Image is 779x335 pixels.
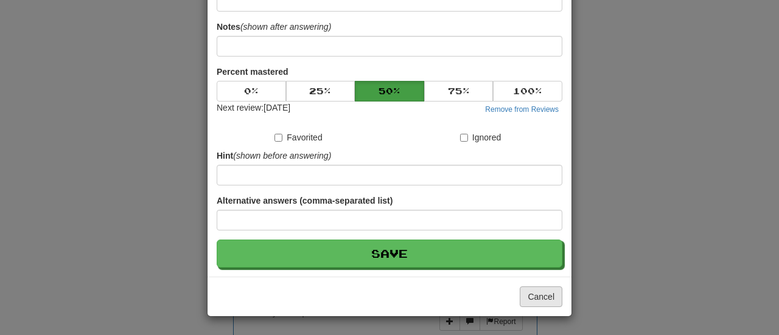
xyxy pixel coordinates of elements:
label: Favorited [274,131,322,143]
button: 0% [217,81,286,102]
button: 25% [286,81,355,102]
label: Alternative answers (comma-separated list) [217,195,393,207]
label: Ignored [460,131,501,143]
label: Hint [217,150,331,162]
button: 75% [424,81,494,102]
label: Notes [217,21,331,33]
label: Percent mastered [217,66,288,78]
button: Cancel [520,286,562,307]
button: Remove from Reviews [481,103,562,116]
div: Next review: [DATE] [217,102,290,116]
button: 100% [493,81,562,102]
button: 50% [355,81,424,102]
input: Favorited [274,134,282,142]
input: Ignored [460,134,468,142]
em: (shown after answering) [240,22,331,32]
em: (shown before answering) [233,151,331,161]
div: Percent mastered [217,81,562,102]
button: Save [217,240,562,268]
